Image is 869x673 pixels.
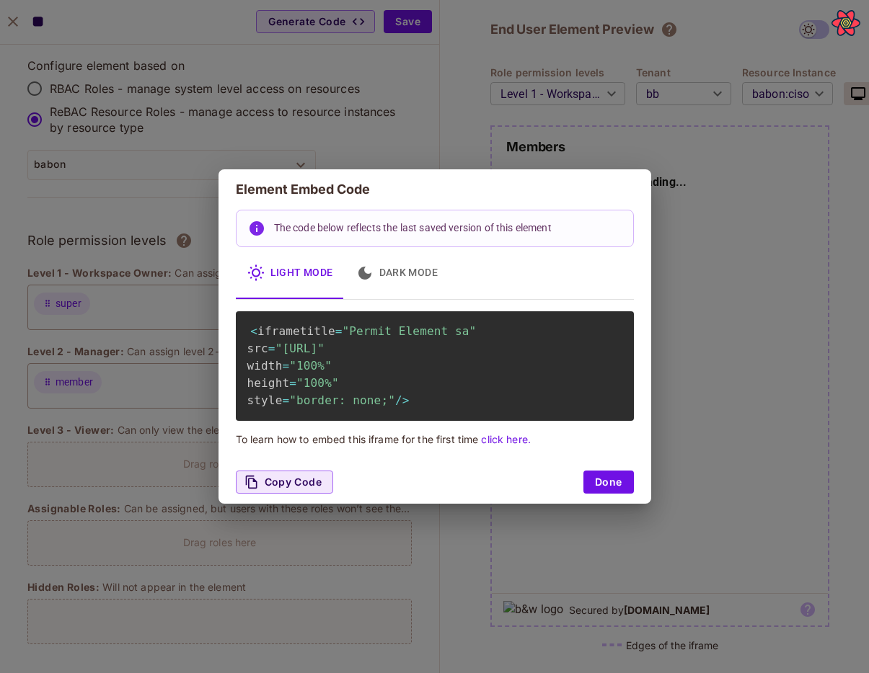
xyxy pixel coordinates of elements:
[236,471,334,494] button: Copy Code
[343,324,477,338] span: "Permit Element sa"
[274,215,552,242] div: The code below reflects the last saved version of this element
[282,393,289,407] span: =
[219,169,651,210] h2: Element Embed Code
[289,393,395,407] span: "border: none;"
[257,324,300,338] span: iframe
[247,376,290,390] span: height
[481,433,530,445] a: click here.
[236,432,634,446] p: To learn how to embed this iframe for the first time
[583,471,634,494] button: Done
[831,9,860,37] button: Open React Query Devtools
[300,324,335,338] span: title
[250,324,257,338] span: <
[268,342,275,355] span: =
[402,393,410,407] span: >
[247,342,268,355] span: src
[236,247,634,299] div: basic tabs example
[282,359,289,373] span: =
[247,393,283,407] span: style
[335,324,343,338] span: =
[289,359,332,373] span: "100%"
[395,393,402,407] span: /
[289,376,296,390] span: =
[247,359,283,373] span: width
[236,247,345,299] button: Light Mode
[296,376,339,390] span: "100%"
[345,247,450,299] button: Dark Mode
[275,342,325,355] span: "[URL]"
